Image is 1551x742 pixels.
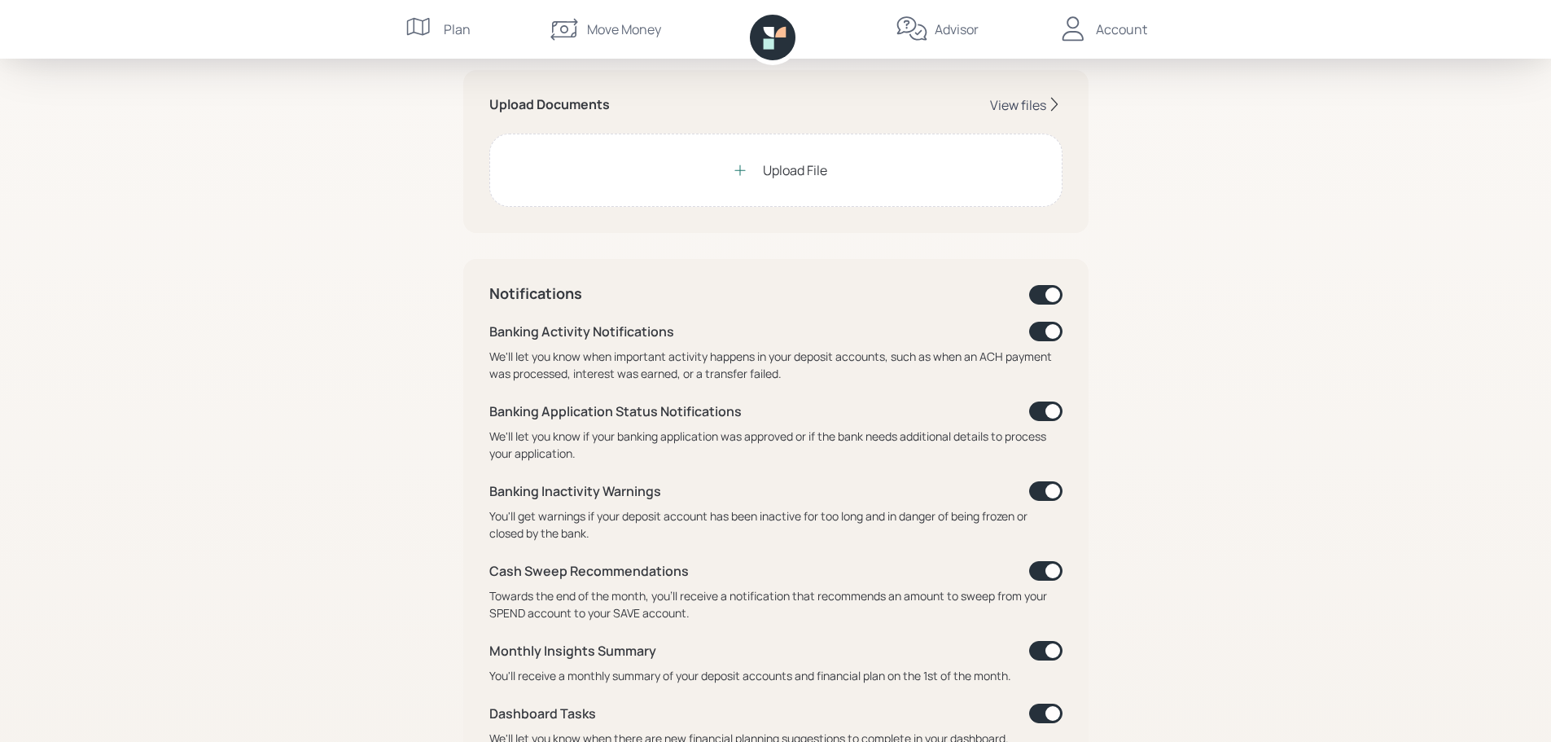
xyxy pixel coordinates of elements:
h5: Upload Documents [489,97,610,112]
div: Banking Inactivity Warnings [489,481,661,501]
div: Upload File [763,160,827,180]
div: Towards the end of the month, you'll receive a notification that recommends an amount to sweep fr... [489,587,1062,621]
div: Banking Activity Notifications [489,322,674,341]
div: View files [990,96,1046,114]
div: Cash Sweep Recommendations [489,561,689,581]
h4: Notifications [489,285,582,303]
div: Dashboard Tasks [489,704,596,723]
div: Account [1096,20,1147,39]
div: We'll let you know when important activity happens in your deposit accounts, such as when an ACH ... [489,348,1062,382]
div: Move Money [587,20,661,39]
div: Banking Application Status Notifications [489,402,742,421]
div: Monthly Insights Summary [489,641,656,661]
div: We'll let you know if your banking application was approved or if the bank needs additional detai... [489,428,1062,462]
div: You'll get warnings if your deposit account has been inactive for too long and in danger of being... [489,507,1062,542]
div: Plan [444,20,471,39]
div: You'll receive a monthly summary of your deposit accounts and financial plan on the 1st of the mo... [489,667,1062,684]
div: Advisor [935,20,979,39]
